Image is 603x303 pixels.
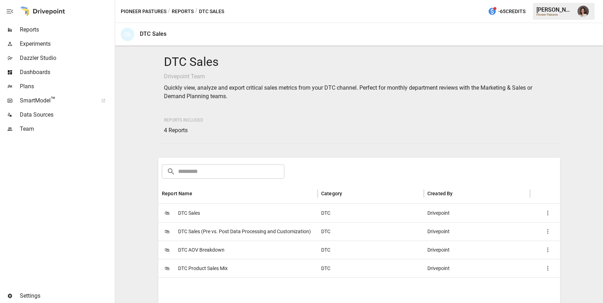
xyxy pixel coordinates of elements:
[20,292,113,300] span: Settings
[427,191,453,196] div: Created By
[318,259,424,277] div: DTC
[121,28,134,41] div: 🛍
[178,241,224,259] span: DTC AOV Breakdown
[164,126,203,135] p: 4 Reports
[424,222,530,241] div: Drivepoint
[164,84,554,101] p: Quickly view, analyze and export critical sales metrics from your DTC channel. Perfect for monthl...
[20,54,113,62] span: Dazzler Studio
[178,259,228,277] span: DTC Product Sales Mix
[20,111,113,119] span: Data Sources
[162,226,172,237] span: 🛍
[168,7,170,16] div: /
[318,222,424,241] div: DTC
[318,241,424,259] div: DTC
[453,189,463,198] button: Sort
[172,7,194,16] button: Reports
[178,223,311,241] span: DTC Sales (Pre vs. Post Data Processing and Customization)
[573,1,593,21] button: Franziska Ibscher
[536,6,573,13] div: [PERSON_NAME]
[536,13,573,16] div: Pioneer Pastures
[164,118,203,123] span: Reports Included
[424,259,530,277] div: Drivepoint
[485,5,528,18] button: -65Credits
[343,189,353,198] button: Sort
[195,7,198,16] div: /
[164,72,554,81] p: Drivepoint Team
[164,55,554,69] h4: DTC Sales
[20,125,113,133] span: Team
[193,189,203,198] button: Sort
[321,191,342,196] div: Category
[51,95,56,104] span: ™
[20,26,113,34] span: Reports
[140,30,166,37] div: DTC Sales
[498,7,525,16] span: -65 Credits
[578,6,589,17] img: Franziska Ibscher
[20,96,93,105] span: SmartModel
[162,191,192,196] div: Report Name
[162,245,172,255] span: 🛍
[424,204,530,222] div: Drivepoint
[20,82,113,91] span: Plans
[162,208,172,218] span: 🛍
[162,263,172,274] span: 🛍
[424,241,530,259] div: Drivepoint
[20,68,113,77] span: Dashboards
[121,7,166,16] button: Pioneer Pastures
[318,204,424,222] div: DTC
[20,40,113,48] span: Experiments
[178,204,200,222] span: DTC Sales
